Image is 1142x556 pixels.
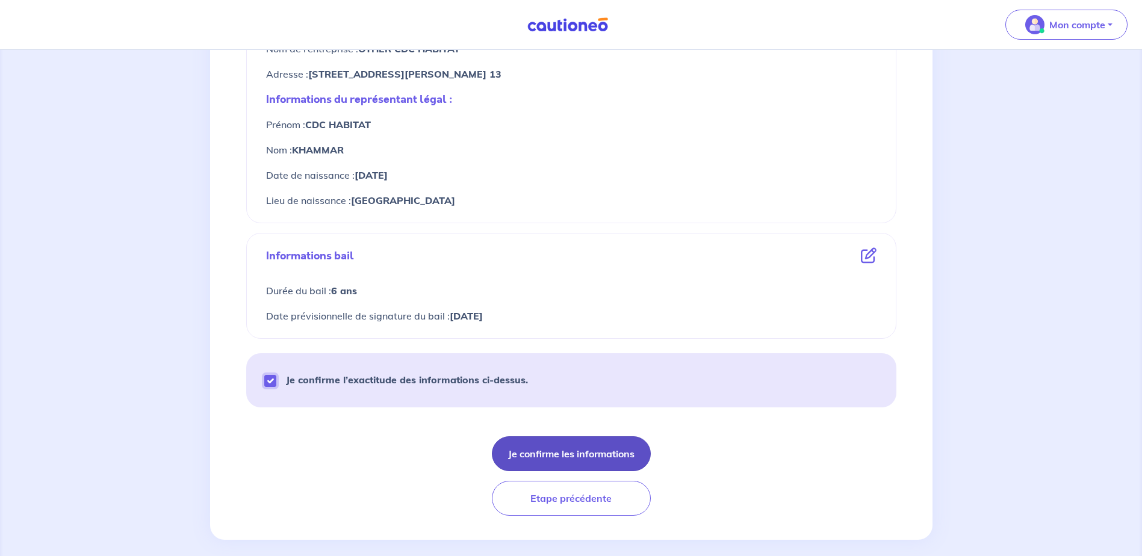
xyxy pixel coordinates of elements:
p: Date prévisionnelle de signature du bail : [266,308,877,324]
button: illu_account_valid_menu.svgMon compte [1005,10,1128,40]
p: Durée du bail : [266,283,877,298]
img: illu_account_valid_menu.svg [1025,15,1044,34]
strong: CDC HABITAT [305,119,371,131]
p: Adresse : [266,66,877,82]
img: Cautioneo [523,17,613,32]
p: Informations du représentant légal : [266,91,453,107]
p: Lieu de naissance : [266,193,877,208]
strong: [STREET_ADDRESS][PERSON_NAME] 13 [308,68,501,80]
p: Informations bail [266,248,354,264]
strong: [DATE] [355,169,388,181]
p: Prénom : [266,117,877,132]
strong: [GEOGRAPHIC_DATA] [351,194,455,206]
button: Etape précédente [492,481,651,516]
button: Je confirme les informations [492,436,651,471]
p: Date de naissance : [266,167,877,183]
strong: Je confirme l’exactitude des informations ci-dessus. [286,374,528,386]
strong: 6 ans [331,285,357,297]
p: Nom : [266,142,877,158]
strong: [DATE] [450,310,483,322]
p: Mon compte [1049,17,1105,32]
strong: KHAMMAR [292,144,344,156]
